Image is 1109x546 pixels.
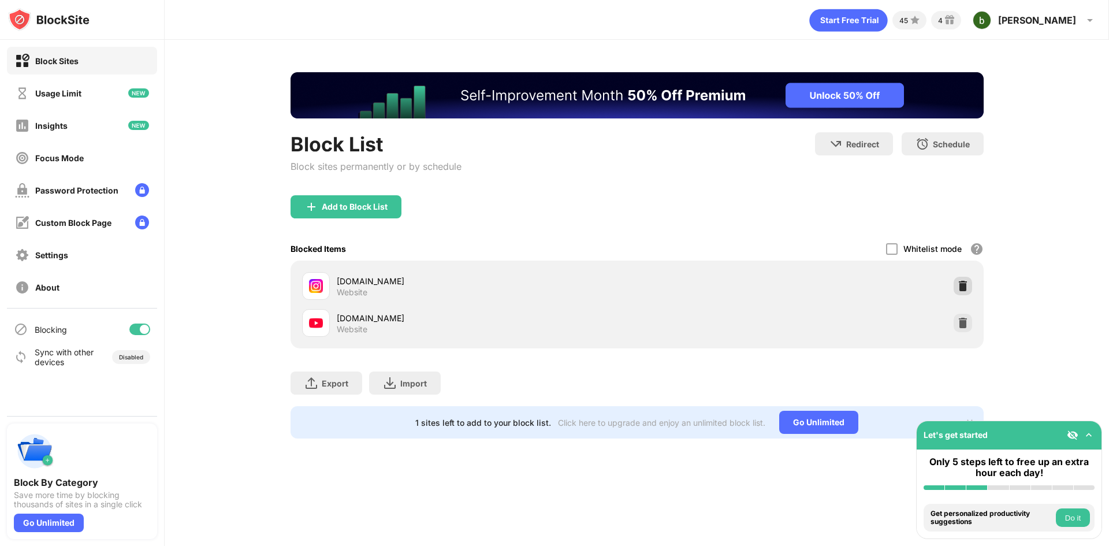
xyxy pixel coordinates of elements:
[14,491,150,509] div: Save more time by blocking thousands of sites in a single click
[35,250,68,260] div: Settings
[899,16,908,25] div: 45
[998,14,1076,26] div: [PERSON_NAME]
[15,151,29,165] img: focus-off.svg
[128,88,149,98] img: new-icon.svg
[14,350,28,364] img: sync-icon.svg
[938,16,943,25] div: 4
[35,185,118,195] div: Password Protection
[337,312,637,324] div: [DOMAIN_NAME]
[400,378,427,388] div: Import
[35,153,84,163] div: Focus Mode
[35,347,94,367] div: Sync with other devices
[1056,508,1090,527] button: Do it
[943,13,957,27] img: reward-small.svg
[558,418,765,428] div: Click here to upgrade and enjoy an unlimited block list.
[15,248,29,262] img: settings-off.svg
[1067,429,1078,441] img: eye-not-visible.svg
[309,316,323,330] img: favicons
[779,411,858,434] div: Go Unlimited
[35,121,68,131] div: Insights
[1083,429,1095,441] img: omni-setup-toggle.svg
[291,161,462,172] div: Block sites permanently or by schedule
[15,183,29,198] img: password-protection-off.svg
[135,183,149,197] img: lock-menu.svg
[8,8,90,31] img: logo-blocksite.svg
[35,283,59,292] div: About
[15,86,29,101] img: time-usage-off.svg
[14,477,150,488] div: Block By Category
[291,72,984,118] iframe: Banner
[291,244,346,254] div: Blocked Items
[322,378,348,388] div: Export
[35,56,79,66] div: Block Sites
[15,280,29,295] img: about-off.svg
[322,202,388,211] div: Add to Block List
[846,139,879,149] div: Redirect
[924,430,988,440] div: Let's get started
[15,54,29,68] img: block-on.svg
[14,514,84,532] div: Go Unlimited
[14,430,55,472] img: push-categories.svg
[415,418,551,428] div: 1 sites left to add to your block list.
[35,218,111,228] div: Custom Block Page
[908,13,922,27] img: points-small.svg
[15,118,29,133] img: insights-off.svg
[337,275,637,287] div: [DOMAIN_NAME]
[35,88,81,98] div: Usage Limit
[14,322,28,336] img: blocking-icon.svg
[35,325,67,335] div: Blocking
[965,418,974,427] img: x-button.svg
[973,11,991,29] img: AAcHTtdGUiDgpixP-34Js7L09Suy-4zPV8Vr-DQnqeaq36-W=s96-c
[931,510,1053,526] div: Get personalized productivity suggestions
[337,324,367,335] div: Website
[309,279,323,293] img: favicons
[135,216,149,229] img: lock-menu.svg
[119,354,143,361] div: Disabled
[337,287,367,298] div: Website
[128,121,149,130] img: new-icon.svg
[15,216,29,230] img: customize-block-page-off.svg
[933,139,970,149] div: Schedule
[924,456,1095,478] div: Only 5 steps left to free up an extra hour each day!
[903,244,962,254] div: Whitelist mode
[291,132,462,156] div: Block List
[809,9,888,32] div: animation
